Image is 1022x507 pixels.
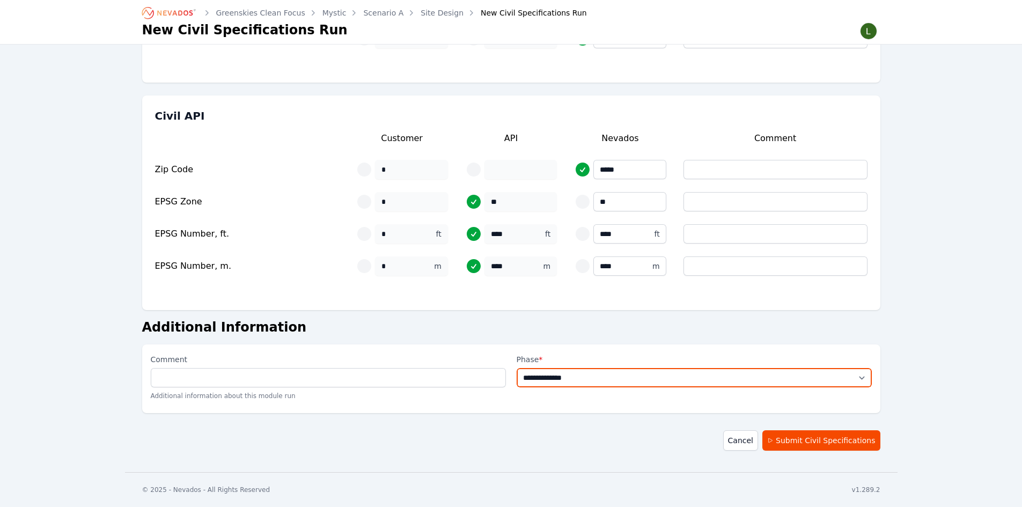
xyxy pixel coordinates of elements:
[465,132,557,156] div: API
[852,486,880,494] div: v1.289.2
[762,430,880,451] button: Submit Civil Specifications
[155,108,867,123] h3: Civil API
[421,8,464,18] a: Site Design
[322,8,347,18] a: Mystic
[466,8,587,18] div: New Civil Specifications Run
[574,132,666,156] div: Nevados
[142,4,587,21] nav: Breadcrumb
[860,23,877,40] img: Lamar Washington
[142,486,270,494] div: © 2025 - Nevados - All Rights Reserved
[517,353,872,366] label: Phase
[142,21,348,39] h1: New Civil Specifications Run
[155,260,339,273] div: EPSG Number, m.
[155,195,339,208] div: EPSG Zone
[363,8,403,18] a: Scenario A
[723,430,758,451] a: Cancel
[683,132,867,156] div: Comment
[155,163,339,176] div: Zip Code
[356,132,447,156] div: Customer
[151,353,506,368] label: Comment
[216,8,305,18] a: Greenskies Clean Focus
[151,387,506,405] p: Additional information about this module run
[142,319,880,336] h2: Additional Information
[155,227,339,240] div: EPSG Number, ft.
